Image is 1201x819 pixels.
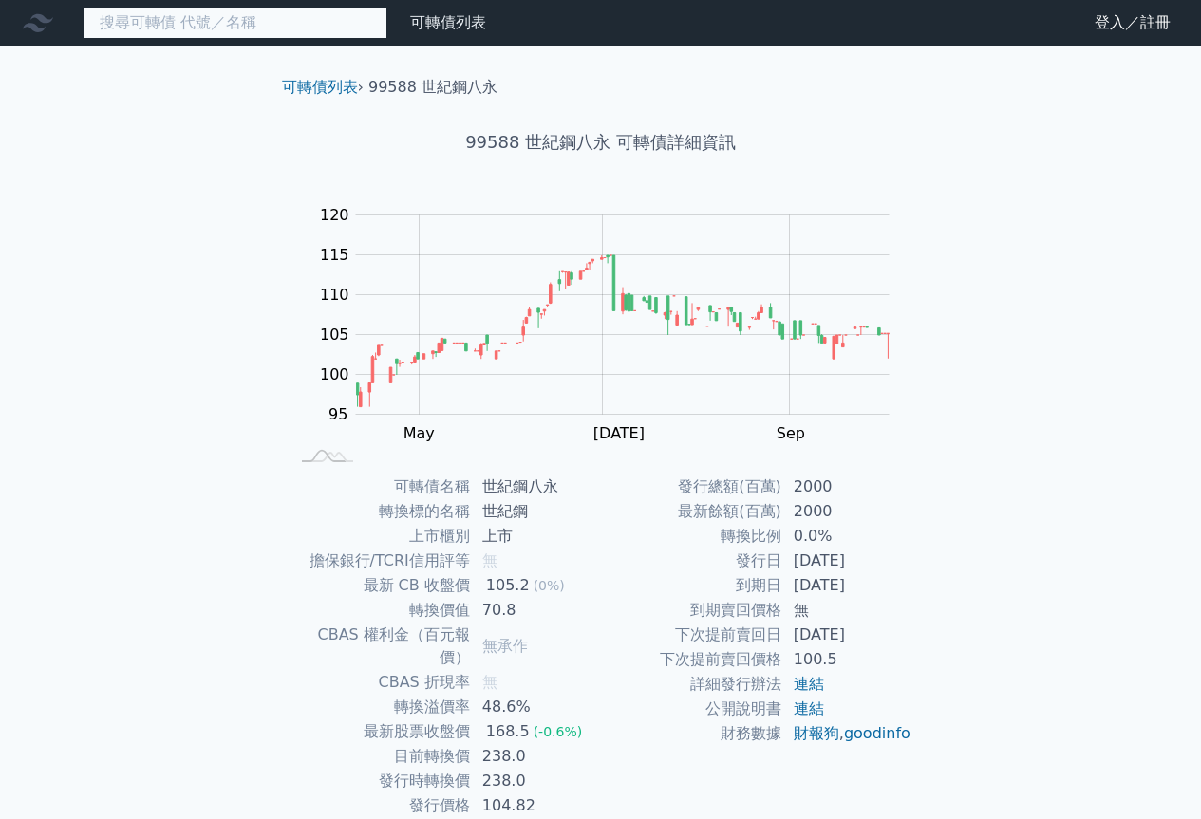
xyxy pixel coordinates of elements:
span: (-0.6%) [534,724,583,739]
td: 無 [782,598,912,623]
a: 連結 [794,675,824,693]
td: 0.0% [782,524,912,549]
td: 238.0 [471,769,601,793]
div: 168.5 [482,720,534,743]
td: 2000 [782,475,912,499]
input: 搜尋可轉債 代號／名稱 [84,7,387,39]
td: 轉換比例 [601,524,782,549]
tspan: May [403,424,435,442]
td: 最新 CB 收盤價 [290,573,471,598]
td: 下次提前賣回價格 [601,647,782,672]
div: 105.2 [482,574,534,597]
tspan: [DATE] [593,424,645,442]
tspan: Sep [777,424,805,442]
td: 財務數據 [601,721,782,746]
span: 無承作 [482,637,528,655]
td: CBAS 折現率 [290,670,471,695]
td: [DATE] [782,549,912,573]
a: 可轉債列表 [410,13,486,31]
td: 2000 [782,499,912,524]
a: 財報狗 [794,724,839,742]
span: 無 [482,551,497,569]
td: 詳細發行辦法 [601,672,782,697]
td: 轉換溢價率 [290,695,471,719]
a: goodinfo [844,724,910,742]
td: 世紀鋼 [471,499,601,524]
div: 聊天小工具 [1106,728,1201,819]
td: 上市 [471,524,601,549]
a: 可轉債列表 [282,78,358,96]
td: [DATE] [782,623,912,647]
td: 轉換價值 [290,598,471,623]
a: 登入／註冊 [1079,8,1186,38]
li: › [282,76,364,99]
td: 發行總額(百萬) [601,475,782,499]
td: 公開說明書 [601,697,782,721]
td: 下次提前賣回日 [601,623,782,647]
tspan: 115 [320,246,349,264]
tspan: 105 [320,326,349,344]
td: 發行日 [601,549,782,573]
td: 最新餘額(百萬) [601,499,782,524]
span: (0%) [534,578,565,593]
td: 轉換標的名稱 [290,499,471,524]
td: 上市櫃別 [290,524,471,549]
tspan: 110 [320,286,349,304]
td: 104.82 [471,793,601,818]
td: CBAS 權利金（百元報價） [290,623,471,670]
li: 99588 世紀鋼八永 [368,76,497,99]
td: 100.5 [782,647,912,672]
td: [DATE] [782,573,912,598]
h1: 99588 世紀鋼八永 可轉債詳細資訊 [267,129,935,156]
iframe: Chat Widget [1106,728,1201,819]
span: 無 [482,673,497,691]
td: 世紀鋼八永 [471,475,601,499]
td: 238.0 [471,744,601,769]
td: 發行價格 [290,793,471,818]
td: 到期日 [601,573,782,598]
td: 擔保銀行/TCRI信用評等 [290,549,471,573]
tspan: 120 [320,206,349,224]
td: 70.8 [471,598,601,623]
td: 48.6% [471,695,601,719]
td: 發行時轉換價 [290,769,471,793]
td: 到期賣回價格 [601,598,782,623]
tspan: 95 [328,405,347,423]
td: 目前轉換價 [290,744,471,769]
td: 可轉債名稱 [290,475,471,499]
td: 最新股票收盤價 [290,719,471,744]
tspan: 100 [320,365,349,383]
a: 連結 [794,699,824,717]
g: Chart [310,206,918,442]
td: , [782,721,912,746]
